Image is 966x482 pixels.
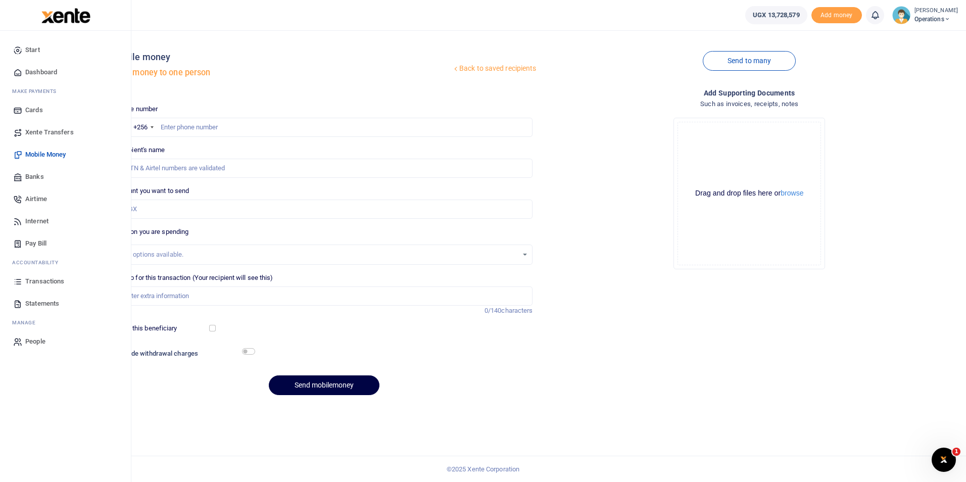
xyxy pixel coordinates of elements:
[741,6,811,24] li: Wallet ballance
[8,143,123,166] a: Mobile Money
[25,150,66,160] span: Mobile Money
[116,200,533,219] input: UGX
[116,145,165,155] label: Recipient's name
[133,122,148,132] div: +256
[8,83,123,99] li: M
[116,186,189,196] label: Amount you want to send
[40,11,90,19] a: logo-small logo-large logo-large
[8,210,123,232] a: Internet
[25,336,45,347] span: People
[116,286,533,306] input: Enter extra information
[112,68,452,78] h5: Send money to one person
[8,330,123,353] a: People
[485,307,502,314] span: 0/140
[745,6,807,24] a: UGX 13,728,579
[117,350,250,358] h6: Include withdrawal charges
[541,99,958,110] h4: Such as invoices, receipts, notes
[25,276,64,286] span: Transactions
[17,319,36,326] span: anage
[41,8,90,23] img: logo-large
[116,323,177,333] label: Save this beneficiary
[541,87,958,99] h4: Add supporting Documents
[8,39,123,61] a: Start
[8,121,123,143] a: Xente Transfers
[8,270,123,293] a: Transactions
[811,7,862,24] li: Toup your wallet
[123,250,518,260] div: No options available.
[25,45,40,55] span: Start
[116,104,158,114] label: Phone number
[25,172,44,182] span: Banks
[811,7,862,24] span: Add money
[781,189,803,197] button: browse
[8,315,123,330] li: M
[811,11,862,18] a: Add money
[116,118,157,136] div: Uganda: +256
[17,87,57,95] span: ake Payments
[952,448,960,456] span: 1
[8,255,123,270] li: Ac
[8,61,123,83] a: Dashboard
[673,118,825,269] div: File Uploader
[452,60,537,78] a: Back to saved recipients
[116,227,188,237] label: Reason you are spending
[116,118,533,137] input: Enter phone number
[914,7,958,15] small: [PERSON_NAME]
[703,51,796,71] a: Send to many
[753,10,799,20] span: UGX 13,728,579
[892,6,910,24] img: profile-user
[8,232,123,255] a: Pay Bill
[20,259,58,266] span: countability
[25,238,46,249] span: Pay Bill
[25,194,47,204] span: Airtime
[8,188,123,210] a: Airtime
[678,188,820,198] div: Drag and drop files here or
[8,293,123,315] a: Statements
[8,99,123,121] a: Cards
[932,448,956,472] iframe: Intercom live chat
[116,159,533,178] input: MTN & Airtel numbers are validated
[25,216,49,226] span: Internet
[501,307,533,314] span: characters
[25,105,43,115] span: Cards
[116,273,273,283] label: Memo for this transaction (Your recipient will see this)
[112,52,452,63] h4: Mobile money
[914,15,958,24] span: Operations
[25,299,59,309] span: Statements
[269,375,379,395] button: Send mobilemoney
[892,6,958,24] a: profile-user [PERSON_NAME] Operations
[25,127,74,137] span: Xente Transfers
[25,67,57,77] span: Dashboard
[8,166,123,188] a: Banks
